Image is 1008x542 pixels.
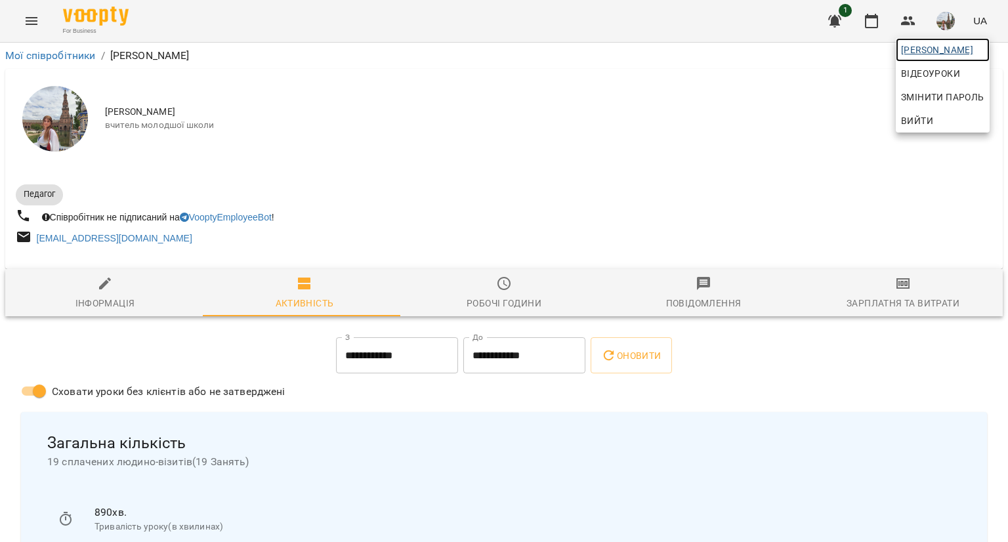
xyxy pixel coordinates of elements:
[896,38,990,62] a: [PERSON_NAME]
[896,62,965,85] a: Відеоуроки
[901,113,933,129] span: Вийти
[901,66,960,81] span: Відеоуроки
[896,85,990,109] a: Змінити пароль
[901,89,984,105] span: Змінити пароль
[901,42,984,58] span: [PERSON_NAME]
[896,109,990,133] button: Вийти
